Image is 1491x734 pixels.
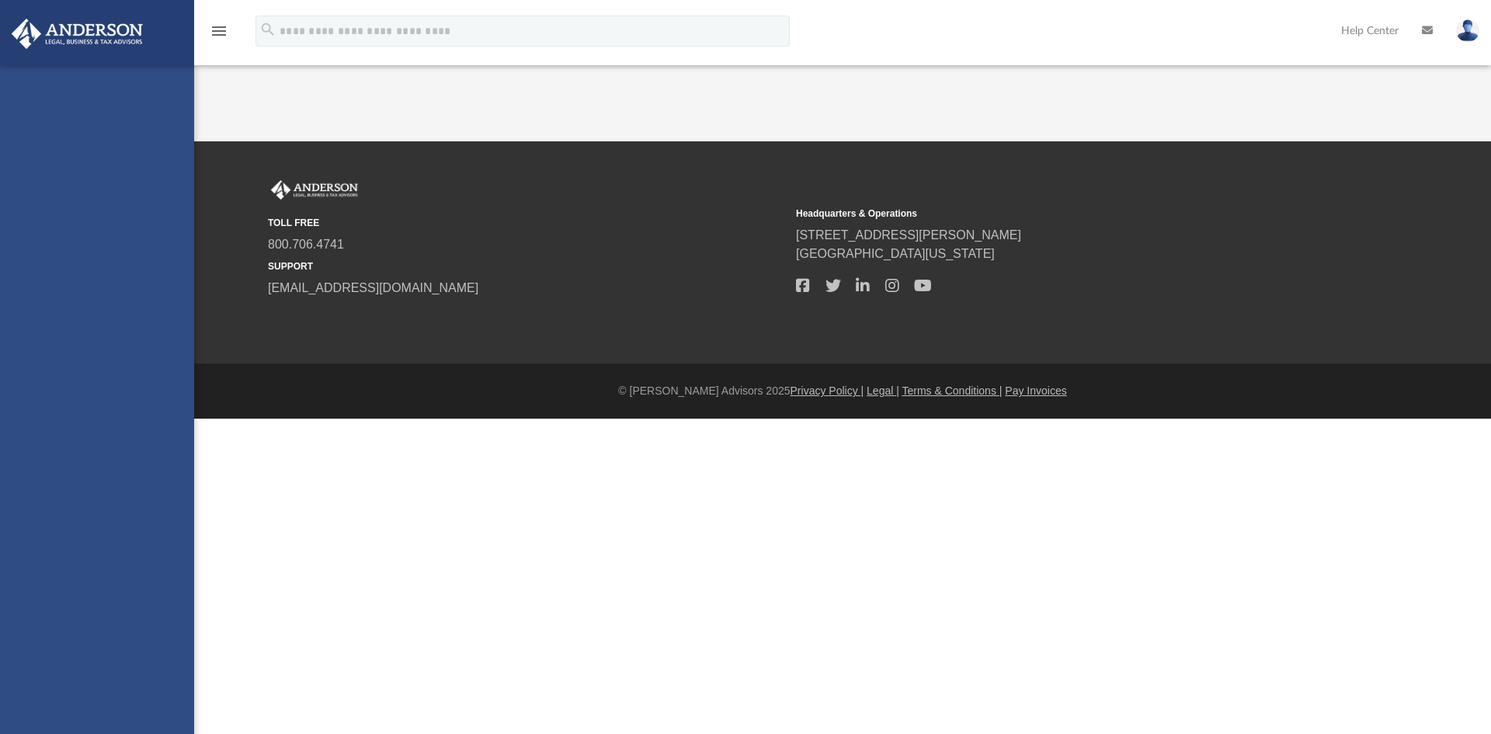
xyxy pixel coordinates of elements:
small: Headquarters & Operations [796,207,1313,221]
small: SUPPORT [268,259,785,273]
i: menu [210,22,228,40]
a: 800.706.4741 [268,238,344,251]
img: Anderson Advisors Platinum Portal [268,180,361,200]
a: [STREET_ADDRESS][PERSON_NAME] [796,228,1021,242]
a: [EMAIL_ADDRESS][DOMAIN_NAME] [268,281,478,294]
a: [GEOGRAPHIC_DATA][US_STATE] [796,247,995,260]
a: Pay Invoices [1005,384,1066,397]
a: Terms & Conditions | [902,384,1003,397]
img: Anderson Advisors Platinum Portal [7,19,148,49]
a: menu [210,30,228,40]
a: Privacy Policy | [791,384,864,397]
i: search [259,21,276,38]
img: User Pic [1456,19,1479,42]
div: © [PERSON_NAME] Advisors 2025 [194,383,1491,399]
small: TOLL FREE [268,216,785,230]
a: Legal | [867,384,899,397]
